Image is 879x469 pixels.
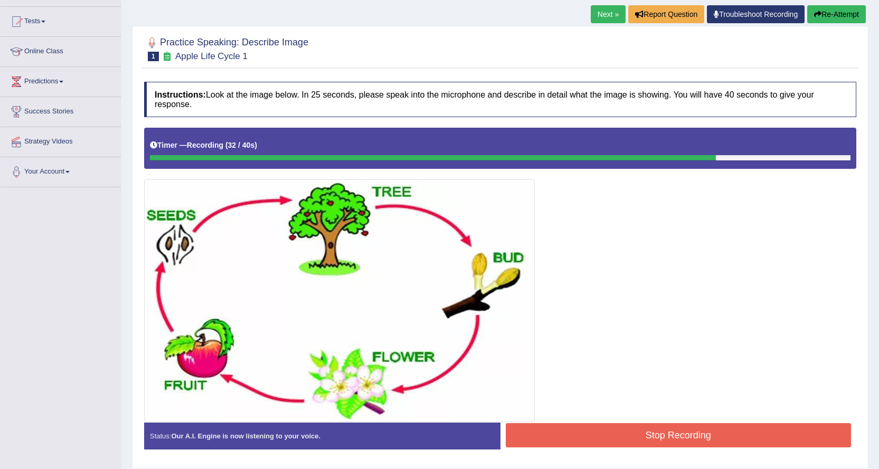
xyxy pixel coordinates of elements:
b: Instructions: [155,90,206,99]
h5: Timer — [150,141,257,149]
small: Exam occurring question [162,52,173,62]
a: Success Stories [1,97,121,123]
button: Stop Recording [506,423,852,447]
a: Next » [591,5,626,23]
button: Re-Attempt [807,5,866,23]
a: Troubleshoot Recording [707,5,805,23]
h2: Practice Speaking: Describe Image [144,35,308,61]
b: 32 / 40s [228,141,255,149]
a: Tests [1,7,121,33]
span: 1 [148,52,159,61]
h4: Look at the image below. In 25 seconds, please speak into the microphone and describe in detail w... [144,82,856,117]
a: Strategy Videos [1,127,121,154]
div: Status: [144,423,500,449]
a: Predictions [1,67,121,93]
b: ) [254,141,257,149]
button: Report Question [628,5,704,23]
b: Recording [187,141,223,149]
a: Your Account [1,157,121,184]
small: Apple Life Cycle 1 [175,51,248,61]
a: Online Class [1,37,121,63]
strong: Our A.I. Engine is now listening to your voice. [171,432,320,440]
b: ( [225,141,228,149]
